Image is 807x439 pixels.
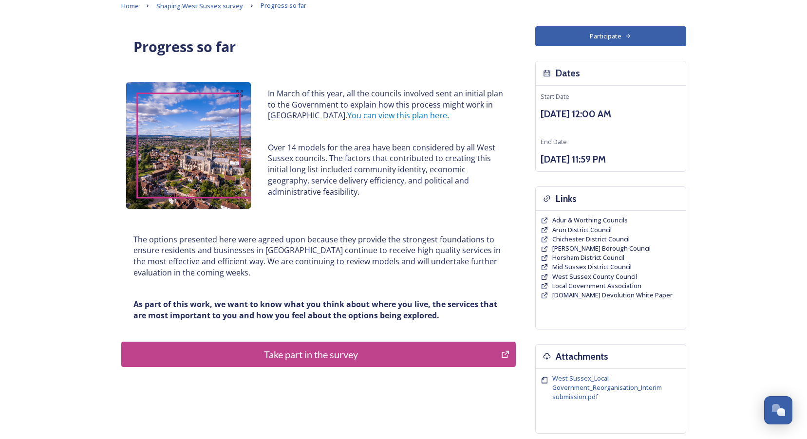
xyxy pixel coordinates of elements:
span: West Sussex_Local Government_Reorganisation_Interim submission.pdf [552,374,662,401]
a: [DOMAIN_NAME] Devolution White Paper [552,291,673,300]
a: You can view [347,110,394,121]
p: Over 14 models for the area have been considered by all West Sussex councils. The factors that co... [268,142,503,198]
a: West Sussex County Council [552,272,637,281]
span: Arun District Council [552,225,612,234]
a: [PERSON_NAME] Borough Council [552,244,651,253]
button: Take part in the survey [121,342,516,367]
a: this plan here [396,110,447,121]
span: End Date [541,137,567,146]
span: Start Date [541,92,569,101]
strong: As part of this work, we want to know what you think about where you live, the services that are ... [133,299,499,321]
a: Chichester District Council [552,235,630,244]
a: Arun District Council [552,225,612,235]
span: Local Government Association [552,281,641,290]
div: Take part in the survey [127,347,496,362]
button: Participate [535,26,686,46]
span: Home [121,1,139,10]
span: Adur & Worthing Councils [552,216,628,224]
button: Open Chat [764,396,792,424]
p: The options presented here were agreed upon because they provide the strongest foundations to ens... [133,234,504,278]
h3: Dates [556,66,580,80]
span: Chichester District Council [552,235,630,243]
a: Local Government Association [552,281,641,291]
a: Mid Sussex District Council [552,262,632,272]
p: In March of this year, all the councils involved sent an initial plan to the Government to explai... [268,88,503,121]
span: Shaping West Sussex survey [156,1,243,10]
span: [DOMAIN_NAME] Devolution White Paper [552,291,673,299]
h3: [DATE] 12:00 AM [541,107,681,121]
strong: Progress so far [133,37,236,56]
a: Horsham District Council [552,253,624,262]
h3: Attachments [556,349,608,364]
h3: Links [556,192,577,206]
h3: [DATE] 11:59 PM [541,152,681,166]
span: Progress so far [261,1,306,10]
span: Mid Sussex District Council [552,262,632,271]
a: Adur & Worthing Councils [552,216,628,225]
